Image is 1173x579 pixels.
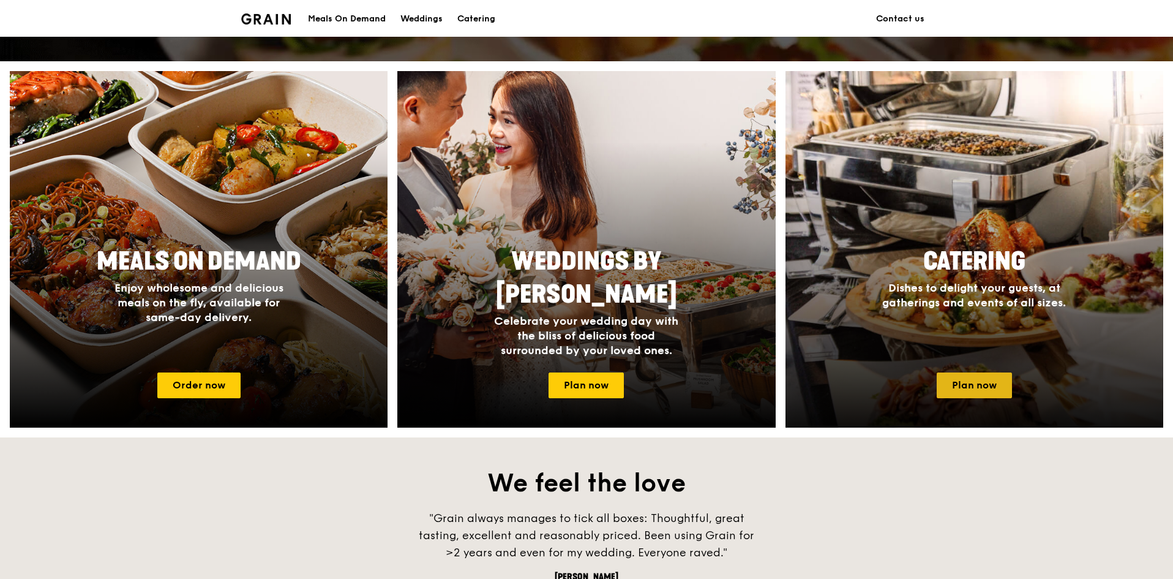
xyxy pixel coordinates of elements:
img: weddings-card.4f3003b8.jpg [397,71,775,428]
span: Meals On Demand [97,247,301,276]
a: Weddings [393,1,450,37]
span: Celebrate your wedding day with the bliss of delicious food surrounded by your loved ones. [494,314,678,357]
a: Catering [450,1,503,37]
span: Dishes to delight your guests, at gatherings and events of all sizes. [882,281,1066,309]
span: Catering [923,247,1025,276]
a: Meals On DemandEnjoy wholesome and delicious meals on the fly, available for same-day delivery.Or... [10,71,388,428]
div: "Grain always manages to tick all boxes: Thoughtful, great tasting, excellent and reasonably pric... [403,510,770,561]
a: Plan now [549,373,624,398]
span: Enjoy wholesome and delicious meals on the fly, available for same-day delivery. [114,281,283,324]
div: Weddings [400,1,443,37]
div: Meals On Demand [308,1,386,37]
img: Grain [241,13,291,25]
a: Weddings by [PERSON_NAME]Celebrate your wedding day with the bliss of delicious food surrounded b... [397,71,775,428]
a: CateringDishes to delight your guests, at gatherings and events of all sizes.Plan now [785,71,1163,428]
span: Weddings by [PERSON_NAME] [496,247,677,309]
a: Contact us [869,1,932,37]
a: Order now [157,373,241,398]
a: Plan now [937,373,1012,398]
div: Catering [457,1,495,37]
img: meals-on-demand-card.d2b6f6db.png [10,71,388,428]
